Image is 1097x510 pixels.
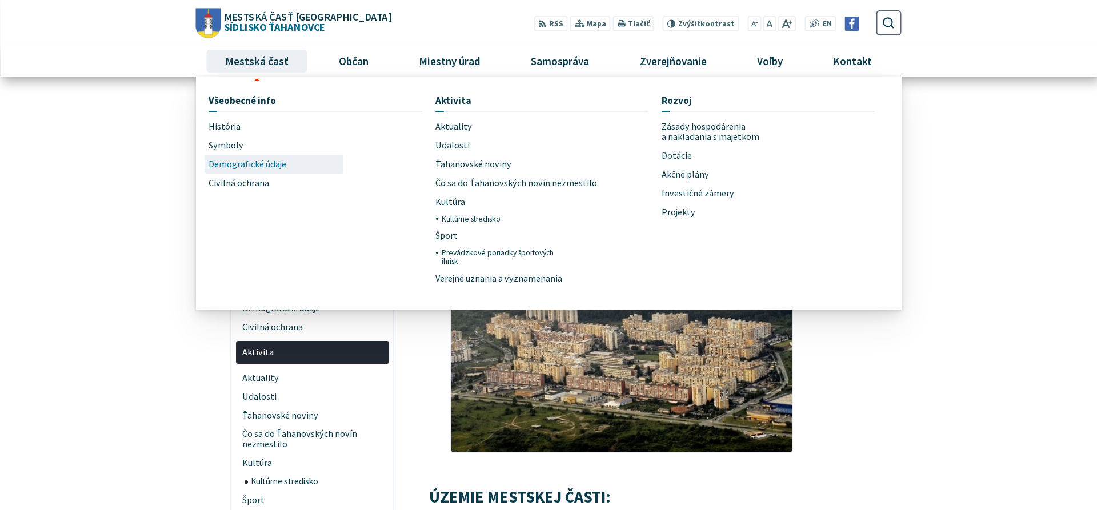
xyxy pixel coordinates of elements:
span: Kontakt [828,46,876,77]
a: Šport [435,227,566,246]
span: Udalosti [435,136,470,155]
span: Verejné uznania a vyznamenania [435,269,562,288]
a: Logo Sídlisko Ťahanovce, prejsť na domovskú stránku. [196,8,391,38]
a: Akčné plány [662,165,792,184]
a: Ťahanovské noviny [435,155,566,174]
a: Aktivita [236,341,389,364]
span: Šport [242,491,382,509]
span: Aktuality [242,368,382,387]
button: Nastaviť pôvodnú veľkosť písma [763,16,776,31]
span: Aktivita [435,90,471,111]
span: Zverejňovanie [635,46,711,77]
a: Všeobecné info [209,90,422,111]
a: Symboly [209,136,339,155]
span: Voľby [752,46,787,77]
a: Aktuality [435,118,649,136]
span: ÚZEMIE MESTSKEJ ČASTI: [429,487,611,507]
a: Projekty [662,203,792,222]
span: Ťahanovské noviny [435,155,511,174]
a: Kultúra [435,192,566,211]
span: Šport [435,227,458,246]
a: EN [819,18,835,30]
span: Demografické údaje [209,155,286,174]
img: Prejsť na Facebook stránku [845,17,859,31]
span: Civilná ochrana [242,318,382,336]
a: Investičné zámery [662,184,792,203]
a: Udalosti [236,387,389,406]
span: Kultúrne stredisko [251,473,382,491]
a: Čo sa do Ťahanovských novín nezmestilo [435,174,649,192]
a: Rozvoj [662,90,875,111]
span: Mestská časť [GEOGRAPHIC_DATA] [224,11,391,22]
a: Demografické údaje [209,155,339,174]
a: Čo sa do Ťahanovských novín nezmestilo [236,425,389,454]
a: Civilná ochrana [236,318,389,336]
span: Všeobecné info [209,90,276,111]
a: Civilná ochrana [209,174,339,192]
a: Občan [318,46,390,77]
a: Verejné uznania a vyznamenania [435,269,566,288]
a: Miestny úrad [398,46,502,77]
a: Zásady hospodárenia a nakladania s majetkom [662,118,792,147]
a: Voľby [736,46,803,77]
button: Zmenšiť veľkosť písma [747,16,761,31]
span: Rozvoj [662,90,692,111]
span: RSS [549,18,563,30]
a: Mestská časť [205,46,310,77]
span: Investičné zámery [662,184,734,203]
a: Prevádzkové poriadky športových ihrísk [442,246,566,269]
span: Tlačiť [628,19,650,29]
a: Dotácie [662,146,875,165]
span: Civilná ochrana [209,174,269,192]
img: Prejsť na domovskú stránku [196,8,221,38]
a: Kultúra [236,454,389,473]
span: Sídlisko Ťahanovce [221,11,391,32]
a: Kultúrne stredisko [442,211,566,226]
span: Občan [335,46,373,77]
a: RSS [534,16,567,31]
a: Aktuality [236,368,389,387]
span: Ťahanovské noviny [242,406,382,425]
span: Aktuality [435,118,472,136]
span: Akčné plány [662,165,709,184]
span: Mapa [587,18,606,30]
a: Samospráva [510,46,610,77]
span: Kultúra [242,454,382,473]
span: Mestská časť [221,46,293,77]
span: Kultúrne stredisko [442,211,501,226]
a: Kultúrne stredisko [245,473,389,491]
span: Aktivita [242,343,382,362]
span: Kultúra [435,192,465,211]
a: História [209,118,339,136]
a: Mapa [570,16,610,31]
a: Ťahanovské noviny [236,406,389,425]
a: Kontakt [812,46,892,77]
span: Udalosti [242,387,382,406]
a: Šport [236,491,389,509]
a: Aktivita [435,90,649,111]
span: Projekty [662,203,695,222]
span: EN [823,18,832,30]
a: Udalosti [435,136,649,155]
span: Dotácie [662,146,692,165]
span: kontrast [678,19,735,29]
span: Miestny úrad [415,46,485,77]
span: Čo sa do Ťahanovských novín nezmestilo [435,174,597,192]
a: Zverejňovanie [619,46,727,77]
span: Zvýšiť [678,19,700,29]
button: Zväčšiť veľkosť písma [778,16,796,31]
span: História [209,118,241,136]
span: Symboly [209,136,243,155]
span: Čo sa do Ťahanovských novín nezmestilo [242,425,382,454]
button: Zvýšiťkontrast [663,16,739,31]
button: Tlačiť [612,16,654,31]
span: Samospráva [527,46,594,77]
